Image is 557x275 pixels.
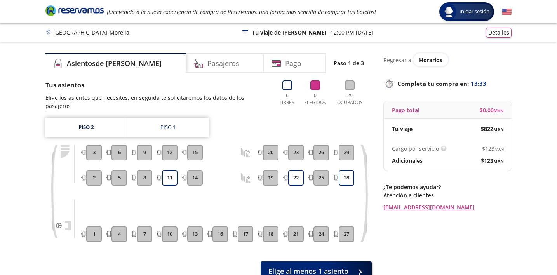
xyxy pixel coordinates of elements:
[111,170,127,186] button: 5
[493,126,504,132] small: MXN
[392,125,413,133] p: Tu viaje
[392,106,419,114] p: Pago total
[252,28,327,37] p: Tu viaje de [PERSON_NAME]
[383,183,512,191] p: ¿Te podemos ayudar?
[278,92,296,106] p: 6 Libres
[493,158,504,164] small: MXN
[383,203,512,211] a: [EMAIL_ADDRESS][DOMAIN_NAME]
[45,5,104,19] a: Brand Logo
[494,108,504,113] small: MXN
[288,170,304,186] button: 22
[419,56,442,64] span: Horarios
[288,226,304,242] button: 21
[313,226,329,242] button: 24
[339,145,354,160] button: 29
[456,8,493,16] span: Iniciar sesión
[285,58,301,69] h4: Pago
[263,145,278,160] button: 20
[263,226,278,242] button: 18
[471,79,486,88] span: 13:33
[339,226,354,242] button: 27
[480,106,504,114] span: $ 0.00
[481,157,504,165] span: $ 123
[86,226,102,242] button: 1
[86,145,102,160] button: 3
[162,226,178,242] button: 10
[127,118,209,137] a: Piso 1
[162,170,178,186] button: 11
[45,5,104,16] i: Brand Logo
[288,145,304,160] button: 23
[162,145,178,160] button: 12
[481,125,504,133] span: $ 822
[334,92,366,106] p: 29 Ocupados
[313,145,329,160] button: 26
[238,226,253,242] button: 17
[53,28,129,37] p: [GEOGRAPHIC_DATA] - Morelia
[137,170,152,186] button: 8
[137,226,152,242] button: 7
[263,170,278,186] button: 19
[212,226,228,242] button: 16
[207,58,239,69] h4: Pasajeros
[339,170,354,186] button: 28
[187,226,203,242] button: 13
[331,28,373,37] p: 12:00 PM [DATE]
[313,170,329,186] button: 25
[334,59,364,67] p: Paso 1 de 3
[494,146,504,152] small: MXN
[383,191,512,199] p: Atención a clientes
[160,124,176,131] div: Piso 1
[187,145,203,160] button: 15
[486,28,512,38] button: Detalles
[45,80,270,90] p: Tus asientos
[111,226,127,242] button: 4
[383,53,512,66] div: Regresar a ver horarios
[392,157,423,165] p: Adicionales
[107,8,376,16] em: ¡Bienvenido a la nueva experiencia de compra de Reservamos, una forma más sencilla de comprar tus...
[383,56,411,64] p: Regresar a
[392,144,439,153] p: Cargo por servicio
[302,92,328,106] p: 0 Elegidos
[137,145,152,160] button: 9
[502,7,512,17] button: English
[383,78,512,89] p: Completa tu compra en :
[187,170,203,186] button: 14
[482,144,504,153] span: $ 123
[86,170,102,186] button: 2
[67,58,162,69] h4: Asientos de [PERSON_NAME]
[45,94,270,110] p: Elige los asientos que necesites, en seguida te solicitaremos los datos de los pasajeros
[111,145,127,160] button: 6
[45,118,127,137] a: Piso 2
